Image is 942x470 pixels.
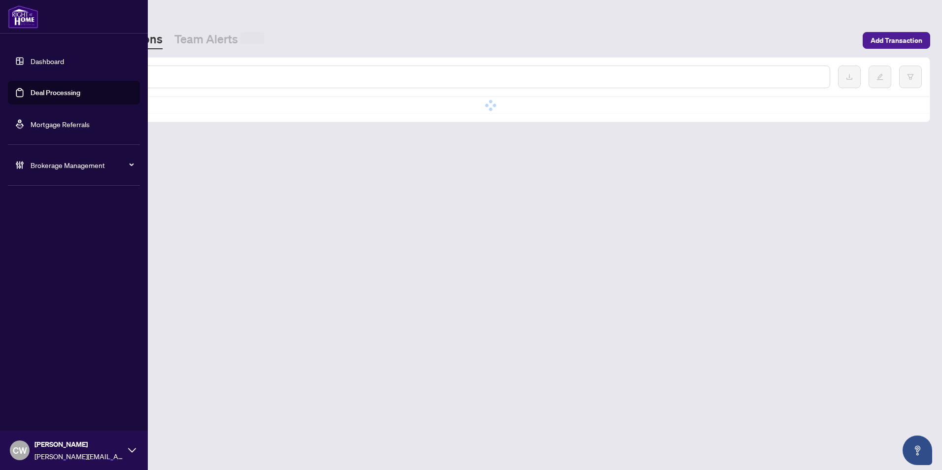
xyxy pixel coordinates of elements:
[8,5,38,29] img: logo
[871,33,922,48] span: Add Transaction
[31,120,90,129] a: Mortgage Referrals
[31,160,133,170] span: Brokerage Management
[869,66,891,88] button: edit
[903,436,932,465] button: Open asap
[34,451,123,462] span: [PERSON_NAME][EMAIL_ADDRESS][DOMAIN_NAME]
[174,31,264,49] a: Team Alerts
[838,66,861,88] button: download
[899,66,922,88] button: filter
[34,439,123,450] span: [PERSON_NAME]
[13,443,27,457] span: CW
[31,57,64,66] a: Dashboard
[863,32,930,49] button: Add Transaction
[31,88,80,97] a: Deal Processing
